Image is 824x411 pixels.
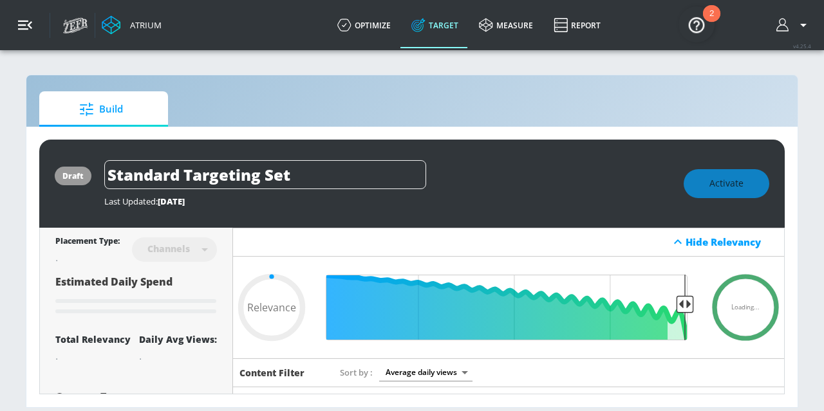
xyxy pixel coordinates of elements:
button: Open Resource Center, 2 new notifications [679,6,715,42]
span: Sort by [340,367,373,378]
div: Channels [141,243,196,254]
div: Hide Relevancy [233,228,784,257]
span: Loading... [731,304,760,311]
a: Report [543,2,611,48]
div: Hide Relevancy [686,235,777,248]
div: Estimated Daily Spend [55,275,217,318]
a: optimize [327,2,401,48]
div: Content Type [55,392,217,402]
span: [DATE] [158,196,185,207]
div: Atrium [125,19,162,31]
a: Target [401,2,469,48]
h6: Content Filter [239,367,304,379]
span: Estimated Daily Spend [55,275,173,289]
div: Average daily views [379,363,473,381]
div: draft [62,170,84,181]
div: Placement Type: [55,235,120,249]
div: Total Relevancy [55,333,131,345]
input: Final Threshold [323,275,694,340]
span: Build [52,94,150,125]
span: Relevance [247,302,296,313]
div: Last Updated: [104,196,671,207]
span: v 4.25.4 [793,42,811,50]
div: 2 [709,14,714,30]
a: Atrium [102,15,162,35]
a: measure [469,2,543,48]
div: Daily Avg Views: [139,333,217,345]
